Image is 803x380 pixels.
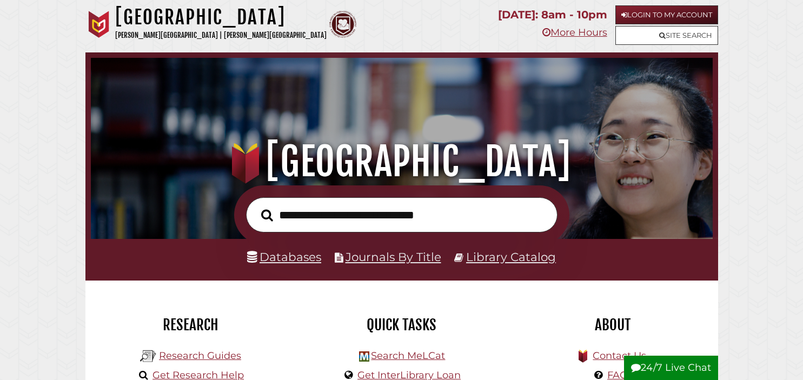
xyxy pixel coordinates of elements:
h2: Research [94,316,288,334]
p: [PERSON_NAME][GEOGRAPHIC_DATA] | [PERSON_NAME][GEOGRAPHIC_DATA] [115,29,327,42]
a: More Hours [542,26,607,38]
a: Login to My Account [615,5,718,24]
img: Hekman Library Logo [359,351,369,362]
a: Databases [247,250,321,264]
a: Contact Us [593,350,646,362]
a: Site Search [615,26,718,45]
button: Search [256,206,278,224]
h1: [GEOGRAPHIC_DATA] [103,138,700,185]
a: Journals By Title [346,250,441,264]
img: Calvin University [85,11,112,38]
a: Search MeLCat [371,350,445,362]
img: Hekman Library Logo [140,348,156,364]
h1: [GEOGRAPHIC_DATA] [115,5,327,29]
p: [DATE]: 8am - 10pm [498,5,607,24]
img: Calvin Theological Seminary [329,11,356,38]
a: Research Guides [159,350,241,362]
h2: About [515,316,710,334]
h2: Quick Tasks [304,316,499,334]
a: Library Catalog [466,250,556,264]
i: Search [261,209,273,222]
